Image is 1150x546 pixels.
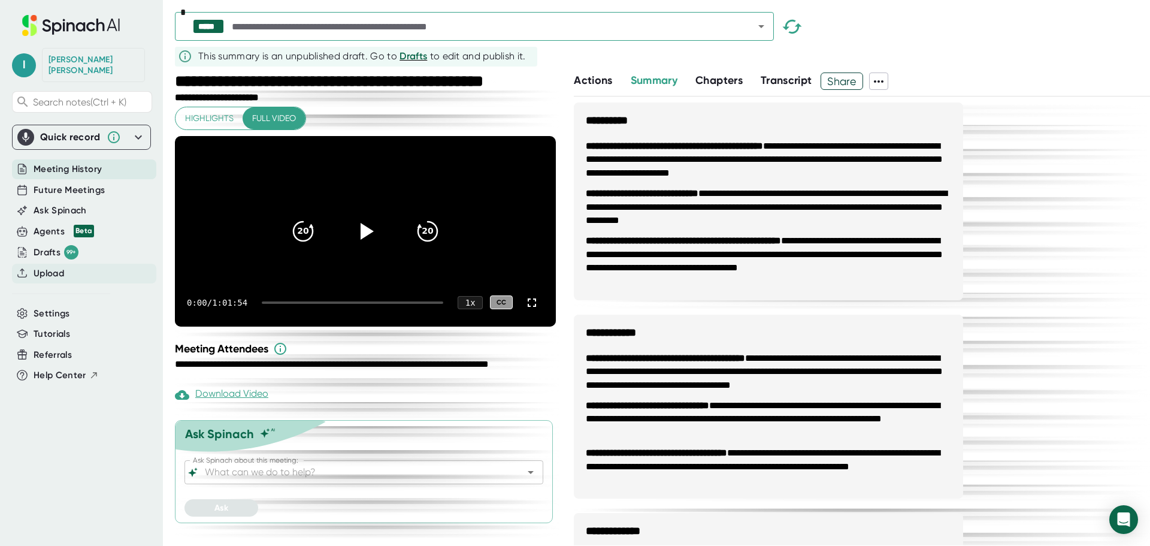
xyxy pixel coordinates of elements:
[64,245,78,260] div: 99+
[400,50,427,62] span: Drafts
[198,49,526,64] div: This summary is an unpublished draft. Go to to edit and publish it.
[695,73,743,89] button: Chapters
[34,369,99,382] button: Help Center
[821,71,862,92] span: Share
[175,388,268,402] div: Download Video
[631,74,677,87] span: Summary
[202,464,504,481] input: What can we do to help?
[522,464,539,481] button: Open
[753,18,770,35] button: Open
[49,55,138,76] div: LeAnne Ryan
[34,369,86,382] span: Help Center
[458,296,483,309] div: 1 x
[761,74,812,87] span: Transcript
[34,225,94,239] div: Agents
[33,96,126,108] span: Search notes (Ctrl + K)
[34,307,70,321] button: Settings
[400,49,427,64] button: Drafts
[34,348,72,362] button: Referrals
[187,298,247,307] div: 0:00 / 1:01:54
[184,499,258,517] button: Ask
[74,225,94,237] div: Beta
[252,111,296,126] span: Full video
[175,342,559,356] div: Meeting Attendees
[761,73,812,89] button: Transcript
[34,183,105,197] button: Future Meetings
[490,295,513,309] div: CC
[695,74,743,87] span: Chapters
[34,245,78,260] div: Drafts
[34,267,64,280] button: Upload
[40,131,101,143] div: Quick record
[243,107,305,129] button: Full video
[12,53,36,77] span: l
[17,125,146,149] div: Quick record
[185,427,254,441] div: Ask Spinach
[631,73,677,89] button: Summary
[185,111,234,126] span: Highlights
[34,162,102,176] button: Meeting History
[34,327,70,341] button: Tutorials
[34,225,94,239] button: Agents Beta
[574,74,612,87] span: Actions
[1109,505,1138,534] div: Open Intercom Messenger
[34,245,78,260] button: Drafts 99+
[214,503,228,513] span: Ask
[34,204,87,218] button: Ask Spinach
[574,73,612,89] button: Actions
[821,73,863,90] button: Share
[175,107,243,129] button: Highlights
